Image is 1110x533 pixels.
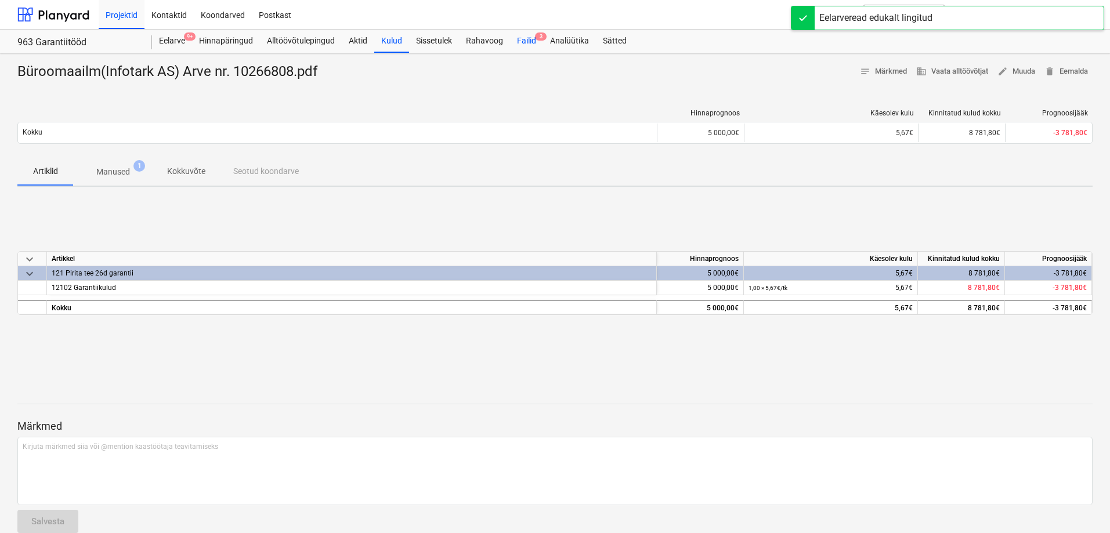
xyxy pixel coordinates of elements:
p: Artiklid [31,165,59,177]
span: 9+ [184,32,196,41]
p: Kokku [23,128,42,137]
div: 5 000,00€ [657,300,744,314]
span: Vaata alltöövõtjat [916,65,988,78]
a: Failid3 [510,30,543,53]
span: keyboard_arrow_down [23,267,37,281]
div: 5,67€ [749,281,913,295]
a: Analüütika [543,30,596,53]
div: Failid [510,30,543,53]
span: 1 [133,160,145,172]
div: 5,67€ [749,266,913,281]
small: 1,00 × 5,67€ / tk [749,285,787,291]
div: Kokku [47,300,657,314]
button: Muuda [993,63,1040,81]
p: Kokkuvõte [167,165,205,177]
span: 3 [535,32,547,41]
div: Büroomaailm(Infotark AS) Arve nr. 10266808.pdf [17,63,327,81]
span: -3 781,80€ [1053,129,1087,137]
span: notes [860,66,870,77]
div: Kinnitatud kulud kokku [918,252,1005,266]
span: Eemalda [1044,65,1088,78]
div: Prognoosijääk [1005,252,1092,266]
button: Eemalda [1040,63,1093,81]
div: Eelarveread edukalt lingitud [819,11,932,25]
div: Artikkel [47,252,657,266]
div: 8 781,80€ [918,266,1005,281]
div: Kinnitatud kulud kokku [923,109,1001,117]
a: Eelarve9+ [152,30,192,53]
a: Aktid [342,30,374,53]
div: Hinnaprognoos [662,109,740,117]
div: 8 781,80€ [918,124,1005,142]
div: -3 781,80€ [1005,300,1092,314]
span: 8 781,80€ [968,284,1000,292]
a: Hinnapäringud [192,30,260,53]
span: edit [997,66,1008,77]
div: 5 000,00€ [657,124,744,142]
a: Sissetulek [409,30,459,53]
div: Käesolev kulu [744,252,918,266]
div: 8 781,80€ [918,300,1005,314]
span: -3 781,80€ [1053,284,1087,292]
div: 121 Pirita tee 26d garantii [52,266,652,280]
div: Eelarve [152,30,192,53]
span: Muuda [997,65,1035,78]
div: 963 Garantiitööd [17,37,138,49]
div: Hinnaprognoos [657,252,744,266]
div: Prognoosijääk [1010,109,1088,117]
div: Käesolev kulu [749,109,914,117]
div: 5 000,00€ [657,281,744,295]
button: Vaata alltöövõtjat [912,63,993,81]
p: Märkmed [17,419,1093,433]
span: business [916,66,927,77]
a: Alltöövõtulepingud [260,30,342,53]
div: 5,67€ [749,301,913,316]
div: 5,67€ [749,129,913,137]
button: Märkmed [855,63,912,81]
span: keyboard_arrow_down [23,252,37,266]
div: 5 000,00€ [657,266,744,281]
a: Rahavoog [459,30,510,53]
p: Manused [96,166,130,178]
span: Märkmed [860,65,907,78]
span: 12102 Garantiikulud [52,284,116,292]
a: Sätted [596,30,634,53]
a: Kulud [374,30,409,53]
div: -3 781,80€ [1005,266,1092,281]
span: delete [1044,66,1055,77]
